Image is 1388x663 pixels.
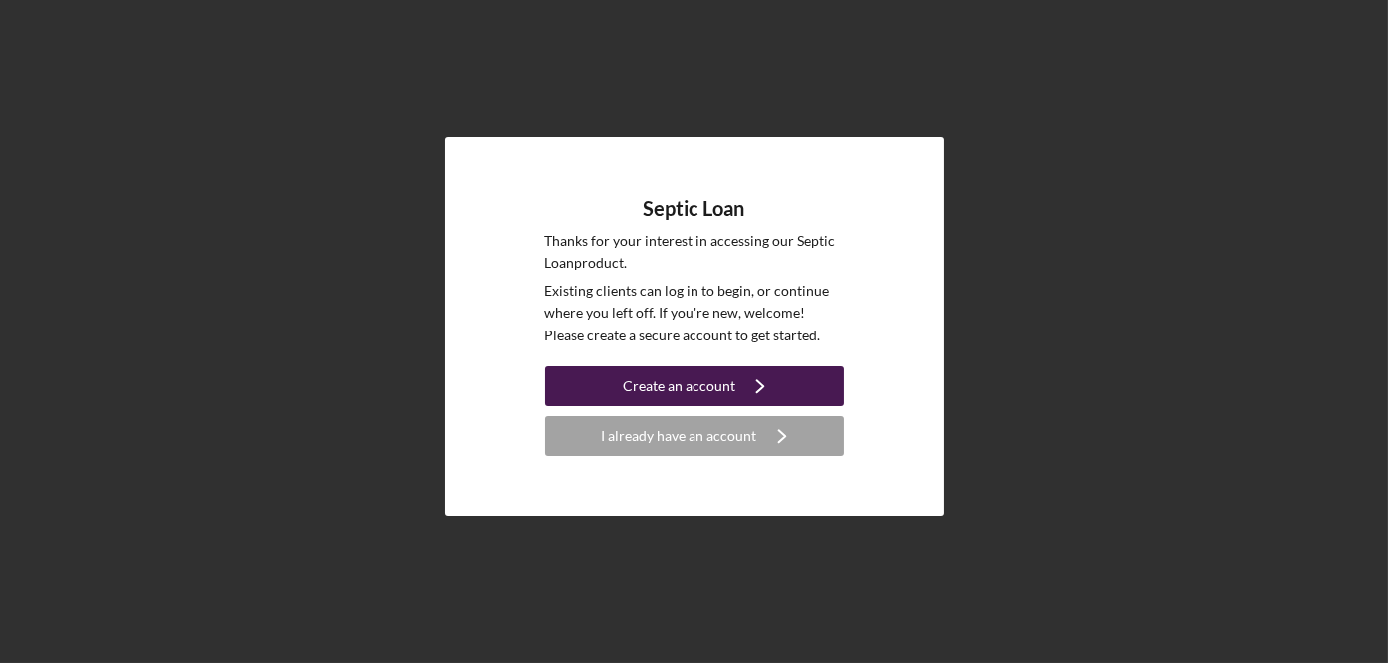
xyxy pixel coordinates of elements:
div: I already have an account [602,416,757,456]
div: Create an account [623,366,735,406]
button: Create an account [545,366,844,406]
h4: Septic Loan [644,197,745,220]
a: Create an account [545,366,844,411]
button: I already have an account [545,416,844,456]
p: Thanks for your interest in accessing our Septic Loan product. [545,230,844,275]
p: Existing clients can log in to begin, or continue where you left off. If you're new, welcome! Ple... [545,280,844,346]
